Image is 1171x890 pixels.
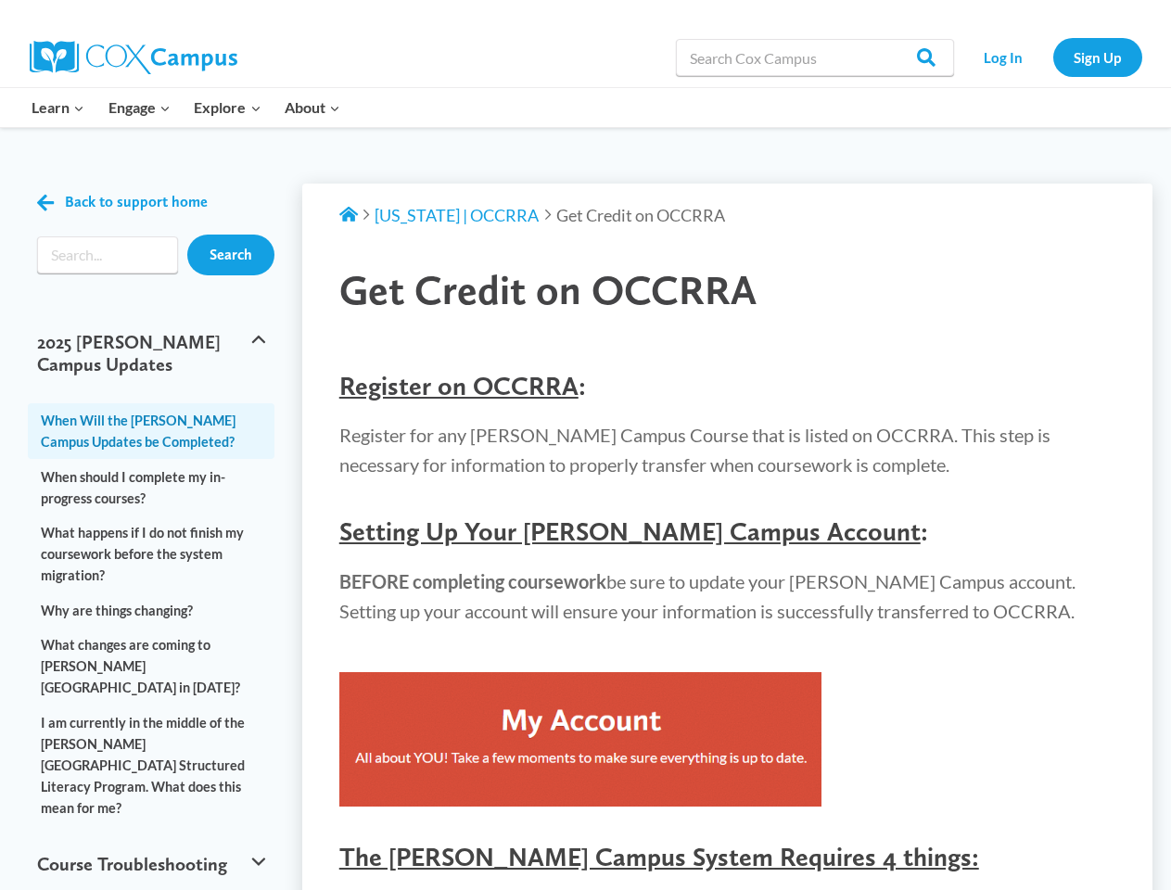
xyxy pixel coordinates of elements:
[65,193,208,210] span: Back to support home
[963,38,1044,76] a: Log In
[28,312,274,394] button: 2025 [PERSON_NAME] Campus Updates
[37,236,178,273] input: Search input
[556,205,725,225] span: Get Credit on OCCRRA
[339,265,757,314] span: Get Credit on OCCRRA
[28,628,274,706] a: What changes are coming to [PERSON_NAME][GEOGRAPHIC_DATA] in [DATE]?
[339,570,606,592] strong: BEFORE completing coursework
[30,41,237,74] img: Cox Campus
[28,705,274,825] a: I am currently in the middle of the [PERSON_NAME][GEOGRAPHIC_DATA] Structured Literacy Program. W...
[339,371,1115,402] h4: :
[339,516,1115,548] h4: :
[37,189,208,216] a: Back to support home
[20,88,352,127] nav: Primary Navigation
[183,88,274,127] button: Child menu of Explore
[676,39,954,76] input: Search Cox Campus
[28,592,274,627] a: Why are things changing?
[375,205,539,225] a: [US_STATE] | OCCRRA
[339,370,579,401] span: Register on OCCRRA
[339,420,1115,479] p: Register for any [PERSON_NAME] Campus Course that is listed on OCCRRA. This step is necessary for...
[28,403,274,459] a: When Will the [PERSON_NAME] Campus Updates be Completed?
[1053,38,1142,76] a: Sign Up
[37,236,178,273] form: Search form
[339,515,921,547] span: Setting Up Your [PERSON_NAME] Campus Account
[187,235,274,275] input: Search
[20,88,97,127] button: Child menu of Learn
[273,88,352,127] button: Child menu of About
[28,515,274,593] a: What happens if I do not finish my coursework before the system migration?
[339,205,358,225] a: Support Home
[963,38,1142,76] nav: Secondary Navigation
[96,88,183,127] button: Child menu of Engage
[339,566,1115,626] p: be sure to update your [PERSON_NAME] Campus account. Setting up your account will ensure your inf...
[28,459,274,515] a: When should I complete my in-progress courses?
[339,841,979,872] span: The [PERSON_NAME] Campus System Requires 4 things:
